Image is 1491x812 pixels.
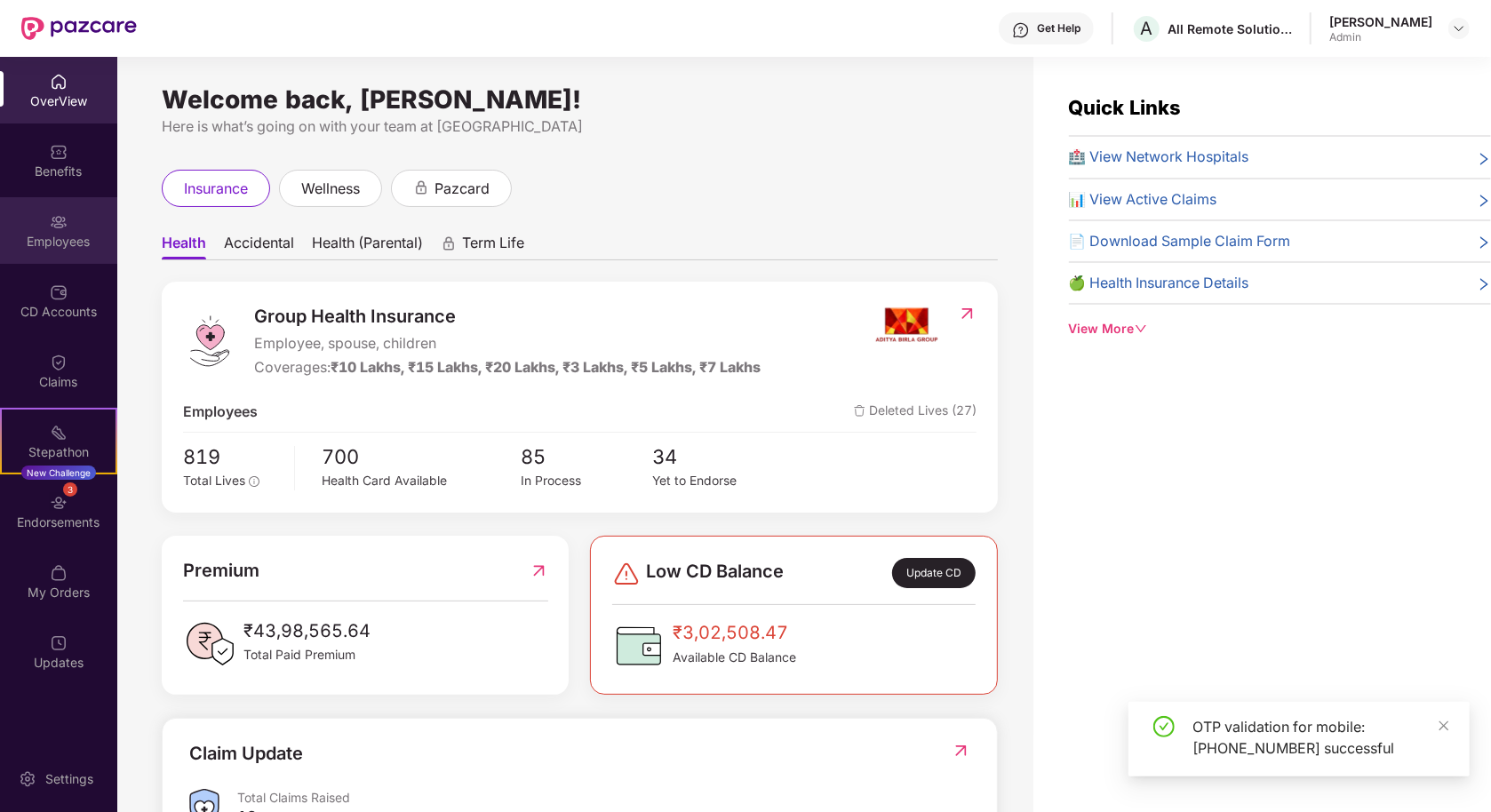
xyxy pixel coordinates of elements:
[50,73,68,91] img: svg+xml;base64,PHN2ZyBpZD0iSG9tZSIgeG1sbnM9Imh0dHA6Ly93d3cudzMub3JnLzIwMDAvc3ZnIiB3aWR0aD0iMjAiIG...
[1135,322,1147,335] span: down
[237,789,970,806] div: Total Claims Raised
[413,179,429,195] div: animation
[243,617,371,645] span: ₹43,98,565.64
[183,401,258,423] span: Employees
[521,442,653,472] span: 85
[612,560,641,588] img: svg+xml;base64,PHN2ZyBpZD0iRGFuZ2VyLTMyeDMyIiB4bWxucz0iaHR0cDovL3d3dy53My5vcmcvMjAwMC9zdmciIHdpZH...
[1069,188,1217,211] span: 📊 View Active Claims
[1141,18,1153,39] span: A
[19,770,36,788] img: svg+xml;base64,PHN2ZyBpZD0iU2V0dGluZy0yMHgyMCIgeG1sbnM9Imh0dHA6Ly93d3cudzMub3JnLzIwMDAvc3ZnIiB3aW...
[183,617,236,671] img: PaidPremiumIcon
[184,178,248,200] span: insurance
[243,645,371,665] span: Total Paid Premium
[653,472,785,491] div: Yet to Endorse
[312,234,423,259] span: Health (Parental)
[162,234,206,259] span: Health
[1069,272,1249,294] span: 🍏 Health Insurance Details
[435,178,490,200] span: pazcard
[189,740,303,768] div: Claim Update
[162,115,998,138] div: Here is what’s going on with your team at [GEOGRAPHIC_DATA]
[183,314,236,368] img: logo
[21,17,137,40] img: New Pazcare Logo
[1069,319,1491,338] div: View More
[1168,20,1292,37] div: All Remote Solutions Private Limited
[254,332,761,354] span: Employee, spouse, children
[183,442,283,472] span: 819
[21,466,96,480] div: New Challenge
[612,619,666,673] img: CDBalanceIcon
[1192,716,1448,759] div: OTP validation for mobile: [PHONE_NUMBER] successful
[521,472,653,491] div: In Process
[322,472,520,491] div: Health Card Available
[254,303,761,330] span: Group Health Insurance
[854,405,865,417] img: deleteIcon
[673,648,796,667] span: Available CD Balance
[224,234,294,259] span: Accidental
[1438,720,1450,732] span: close
[1452,21,1466,36] img: svg+xml;base64,PHN2ZyBpZD0iRHJvcGRvd24tMzJ4MzIiIHhtbG5zPSJodHRwOi8vd3d3LnczLm9yZy8yMDAwL3N2ZyIgd2...
[646,558,784,589] span: Low CD Balance
[653,442,785,472] span: 34
[2,443,116,461] div: Stepathon
[249,476,259,487] span: info-circle
[1477,275,1491,294] span: right
[50,494,68,512] img: svg+xml;base64,PHN2ZyBpZD0iRW5kb3JzZW1lbnRzIiB4bWxucz0iaHR0cDovL3d3dy53My5vcmcvMjAwMC9zdmciIHdpZH...
[50,424,68,442] img: svg+xml;base64,PHN2ZyB4bWxucz0iaHR0cDovL3d3dy53My5vcmcvMjAwMC9zdmciIHdpZHRoPSIyMSIgaGVpZ2h0PSIyMC...
[958,305,977,322] img: RedirectIcon
[952,742,970,760] img: RedirectIcon
[50,354,68,371] img: svg+xml;base64,PHN2ZyBpZD0iQ2xhaW0iIHhtbG5zPSJodHRwOi8vd3d3LnczLm9yZy8yMDAwL3N2ZyIgd2lkdGg9IjIwIi...
[854,401,977,423] span: Deleted Lives (27)
[1069,230,1291,252] span: 📄 Download Sample Claim Form
[1012,21,1030,39] img: svg+xml;base64,PHN2ZyBpZD0iSGVscC0zMngzMiIgeG1sbnM9Imh0dHA6Ly93d3cudzMub3JnLzIwMDAvc3ZnIiB3aWR0aD...
[40,770,99,788] div: Settings
[63,482,77,497] div: 3
[50,213,68,231] img: svg+xml;base64,PHN2ZyBpZD0iRW1wbG95ZWVzIiB4bWxucz0iaHR0cDovL3d3dy53My5vcmcvMjAwMC9zdmciIHdpZHRoPS...
[441,235,457,251] div: animation
[50,143,68,161] img: svg+xml;base64,PHN2ZyBpZD0iQmVuZWZpdHMiIHhtbG5zPSJodHRwOi8vd3d3LnczLm9yZy8yMDAwL3N2ZyIgd2lkdGg9Ij...
[322,442,520,472] span: 700
[1329,30,1432,44] div: Admin
[873,303,940,347] img: insurerIcon
[301,178,360,200] span: wellness
[462,234,524,259] span: Term Life
[1037,21,1080,36] div: Get Help
[1069,96,1182,119] span: Quick Links
[673,619,796,647] span: ₹3,02,508.47
[162,92,998,107] div: Welcome back, [PERSON_NAME]!
[183,557,259,585] span: Premium
[331,359,761,376] span: ₹10 Lakhs, ₹15 Lakhs, ₹20 Lakhs, ₹3 Lakhs, ₹5 Lakhs, ₹7 Lakhs
[892,558,976,589] div: Update CD
[1153,716,1175,737] span: check-circle
[530,557,548,585] img: RedirectIcon
[50,283,68,301] img: svg+xml;base64,PHN2ZyBpZD0iQ0RfQWNjb3VudHMiIGRhdGEtbmFtZT0iQ0QgQWNjb3VudHMiIHhtbG5zPSJodHRwOi8vd3...
[50,564,68,582] img: svg+xml;base64,PHN2ZyBpZD0iTXlfT3JkZXJzIiBkYXRhLW5hbWU9Ik15IE9yZGVycyIgeG1sbnM9Imh0dHA6Ly93d3cudz...
[254,356,761,378] div: Coverages:
[183,474,245,488] span: Total Lives
[1477,192,1491,211] span: right
[1477,234,1491,252] span: right
[1477,149,1491,168] span: right
[50,634,68,652] img: svg+xml;base64,PHN2ZyBpZD0iVXBkYXRlZCIgeG1sbnM9Imh0dHA6Ly93d3cudzMub3JnLzIwMDAvc3ZnIiB3aWR0aD0iMj...
[1329,13,1432,30] div: [PERSON_NAME]
[1069,146,1249,168] span: 🏥 View Network Hospitals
